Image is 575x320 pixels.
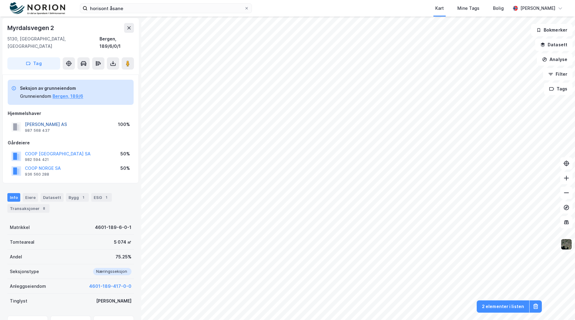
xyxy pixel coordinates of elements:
div: 1 [103,194,109,200]
div: 987 568 437 [25,128,50,133]
div: Tinglyst [10,297,27,305]
button: 2 elementer i listen [477,300,529,313]
button: Datasett [535,39,573,51]
div: Seksjonstype [10,268,39,275]
div: Bygg [66,193,89,202]
img: 9k= [561,238,572,250]
div: [PERSON_NAME] [96,297,131,305]
div: Info [7,193,20,202]
div: 8 [41,205,47,211]
div: 936 560 288 [25,172,49,177]
div: Anleggseiendom [10,283,46,290]
div: ESG [91,193,112,202]
div: [PERSON_NAME] [520,5,555,12]
div: Hjemmelshaver [8,110,134,117]
div: 50% [120,150,130,158]
div: 100% [118,121,130,128]
div: Datasett [41,193,64,202]
div: Kontrollprogram for chat [544,291,575,320]
button: Bokmerker [531,24,573,36]
div: 5130, [GEOGRAPHIC_DATA], [GEOGRAPHIC_DATA] [7,35,100,50]
div: Kart [435,5,444,12]
div: Grunneiendom [20,93,51,100]
div: Transaksjoner [7,204,49,213]
div: Myrdalsvegen 2 [7,23,55,33]
button: Tag [7,57,60,70]
button: Filter [543,68,573,80]
div: Eiere [23,193,38,202]
div: Matrikkel [10,224,30,231]
iframe: Chat Widget [544,291,575,320]
div: 1 [80,194,86,200]
div: Tomteareal [10,238,34,246]
div: Bolig [493,5,504,12]
button: Bergen, 189/6 [53,93,83,100]
div: 50% [120,165,130,172]
div: Andel [10,253,22,261]
button: Analyse [537,53,573,66]
div: Seksjon av grunneiendom [20,85,83,92]
div: Mine Tags [457,5,479,12]
div: 75.25% [115,253,131,261]
button: Tags [544,83,573,95]
input: Søk på adresse, matrikkel, gårdeiere, leietakere eller personer [88,4,244,13]
div: 982 594 421 [25,157,49,162]
div: 5 074 ㎡ [114,238,131,246]
img: norion-logo.80e7a08dc31c2e691866.png [10,2,65,15]
div: Gårdeiere [8,139,134,147]
div: Bergen, 189/6/0/1 [100,35,134,50]
button: 4601-189-417-0-0 [89,283,131,290]
div: 4601-189-6-0-1 [95,224,131,231]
